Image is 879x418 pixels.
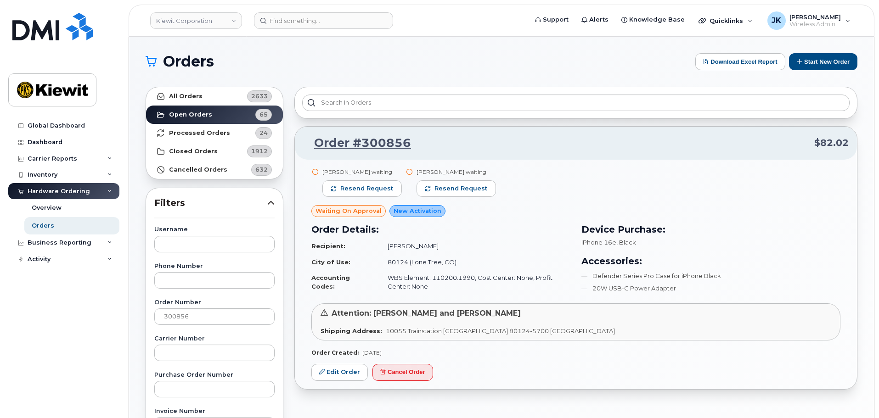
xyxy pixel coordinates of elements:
[255,165,268,174] span: 632
[259,110,268,119] span: 65
[379,270,570,294] td: WBS Element: 110200.1990, Cost Center: None, Profit Center: None
[163,55,214,68] span: Orders
[154,408,275,414] label: Invoice Number
[169,93,203,100] strong: All Orders
[146,142,283,161] a: Closed Orders1912
[311,242,345,250] strong: Recipient:
[146,87,283,106] a: All Orders2633
[581,254,840,268] h3: Accessories:
[362,349,382,356] span: [DATE]
[146,124,283,142] a: Processed Orders24
[839,378,872,411] iframe: Messenger Launcher
[311,274,350,290] strong: Accounting Codes:
[154,336,275,342] label: Carrier Number
[154,300,275,306] label: Order Number
[302,95,850,111] input: Search in orders
[332,309,521,318] span: Attention: [PERSON_NAME] and [PERSON_NAME]
[251,92,268,100] span: 2633
[169,129,230,137] strong: Processed Orders
[146,161,283,179] a: Cancelled Orders632
[303,135,411,151] a: Order #300856
[695,53,785,70] button: Download Excel Report
[616,239,636,246] span: , Black
[814,136,849,150] span: $82.02
[316,206,382,215] span: Waiting On Approval
[146,106,283,124] a: Open Orders65
[311,349,359,356] strong: Order Created:
[311,223,570,236] h3: Order Details:
[581,239,616,246] span: iPhone 16e
[154,227,275,233] label: Username
[322,168,402,176] div: [PERSON_NAME] waiting
[417,180,496,197] button: Resend request
[417,168,496,176] div: [PERSON_NAME] waiting
[386,327,615,334] span: 10055 Trainstation [GEOGRAPHIC_DATA] 80124-5700 [GEOGRAPHIC_DATA]
[372,364,433,381] button: Cancel Order
[259,128,268,137] span: 24
[789,53,857,70] button: Start New Order
[379,254,570,270] td: 80124 (Lone Tree, CO)
[581,223,840,236] h3: Device Purchase:
[154,196,267,210] span: Filters
[169,111,212,118] strong: Open Orders
[434,184,487,193] span: Resend request
[321,327,382,334] strong: Shipping Address:
[394,206,441,215] span: New Activation
[311,364,368,381] a: Edit Order
[169,148,218,155] strong: Closed Orders
[322,180,402,197] button: Resend request
[581,284,840,293] li: 20W USB-C Power Adapter
[379,238,570,254] td: [PERSON_NAME]
[311,258,350,266] strong: City of Use:
[251,147,268,156] span: 1912
[581,272,840,280] li: Defender Series Pro Case for iPhone Black
[169,166,227,173] strong: Cancelled Orders
[154,372,275,378] label: Purchase Order Number
[154,263,275,269] label: Phone Number
[340,184,393,193] span: Resend request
